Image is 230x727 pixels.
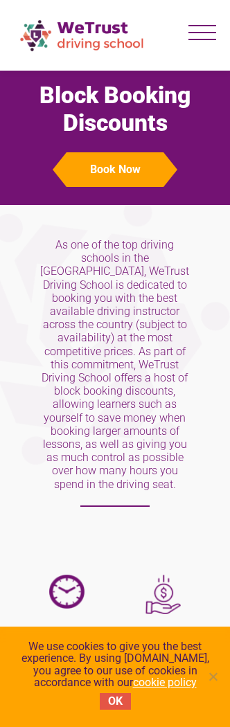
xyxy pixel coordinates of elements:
[100,693,131,710] button: OK
[206,670,220,683] span: No
[49,575,85,609] img: wall-clock.png
[14,14,152,57] img: wetrust-ds-logo.png
[133,676,197,689] a: cookie policy
[14,82,216,137] h1: Block Booking Discounts
[67,152,163,187] button: Book Now
[145,575,181,615] img: save-money.png
[14,640,216,689] span: We use cookies to give you the best experience. By using [DOMAIN_NAME], you agree to our use of c...
[14,152,216,187] a: Book Now
[38,238,192,507] p: As one of the top driving schools in the [GEOGRAPHIC_DATA], WeTrust Driving School is dedicated t...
